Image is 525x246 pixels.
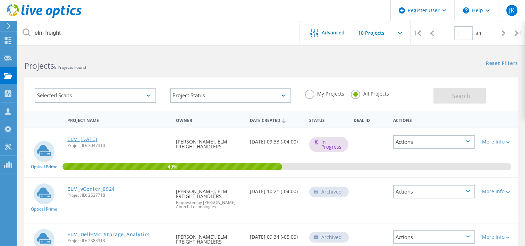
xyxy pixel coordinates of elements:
input: Search projects by name, owner, ID, company, etc [17,21,300,45]
div: Archived [309,187,349,197]
div: Status [306,113,350,126]
div: Actions [393,230,475,244]
span: JK [509,8,514,13]
div: Date Created [246,113,306,126]
span: Optical Prime [31,207,57,211]
div: In Progress [309,137,348,152]
span: Search [452,92,470,100]
span: Project ID: 3047310 [67,143,169,148]
div: More Info [482,189,515,194]
a: ELM_vCenter_0924 [67,187,115,191]
button: Search [433,88,486,104]
div: Project Name [64,113,172,126]
span: Project ID: 2383313 [67,239,169,243]
span: Requested by [PERSON_NAME], Abtech Technologies [176,200,243,209]
div: [DATE] 10:21 (-04:00) [246,178,306,201]
span: 49% [62,163,282,169]
div: Deal Id [350,113,390,126]
span: Advanced [322,30,345,35]
div: More Info [482,139,515,144]
span: Project ID: 2637718 [67,193,169,197]
div: Actions [393,185,475,198]
a: ELM_[DATE] [67,137,98,142]
a: Live Optics Dashboard [7,15,82,19]
div: [PERSON_NAME], ELM FREIGHT HANDLERS [172,128,246,156]
svg: \n [463,7,469,14]
span: Optical Prime [31,165,57,169]
div: | [410,21,425,46]
div: [PERSON_NAME], ELM FREIGHT HANDLERS [172,178,246,216]
div: | [511,21,525,46]
div: Actions [393,135,475,149]
span: of 1 [474,31,482,36]
div: Archived [309,232,349,243]
label: My Projects [305,90,344,96]
a: ELM_DellEMC_Storage_Analytics [67,232,150,237]
div: More Info [482,235,515,239]
a: Reset Filters [486,61,518,67]
label: All Projects [351,90,389,96]
div: Selected Scans [35,88,156,103]
div: [DATE] 09:33 (-04:00) [246,128,306,151]
b: Projects [24,60,54,71]
span: 9 Projects Found [54,64,86,70]
div: Actions [390,113,479,126]
div: Owner [172,113,246,126]
div: Project Status [170,88,291,103]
